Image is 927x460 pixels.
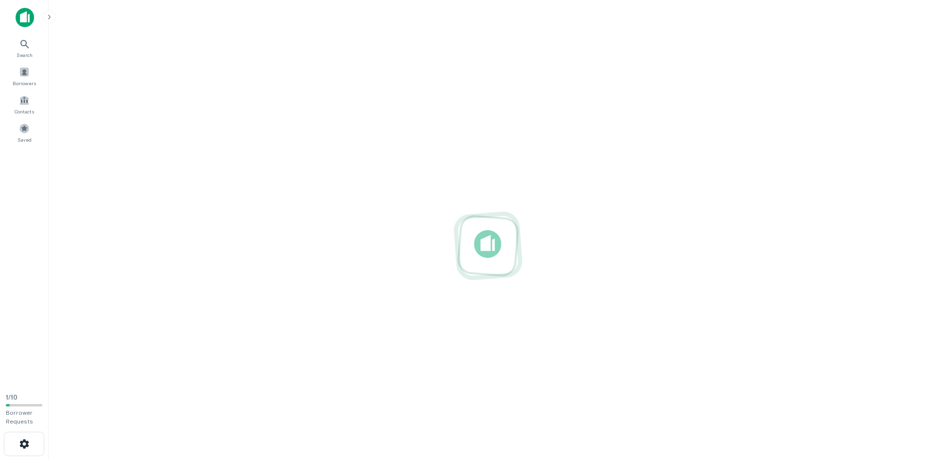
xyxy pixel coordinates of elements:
span: Contacts [15,108,34,115]
span: Saved [18,136,32,144]
a: Saved [3,119,46,146]
span: Search [17,51,33,59]
img: capitalize-icon.png [16,8,34,27]
a: Search [3,35,46,61]
span: 1 / 10 [6,394,18,401]
a: Borrowers [3,63,46,89]
a: Contacts [3,91,46,117]
span: Borrowers [13,79,36,87]
span: Borrower Requests [6,409,33,425]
